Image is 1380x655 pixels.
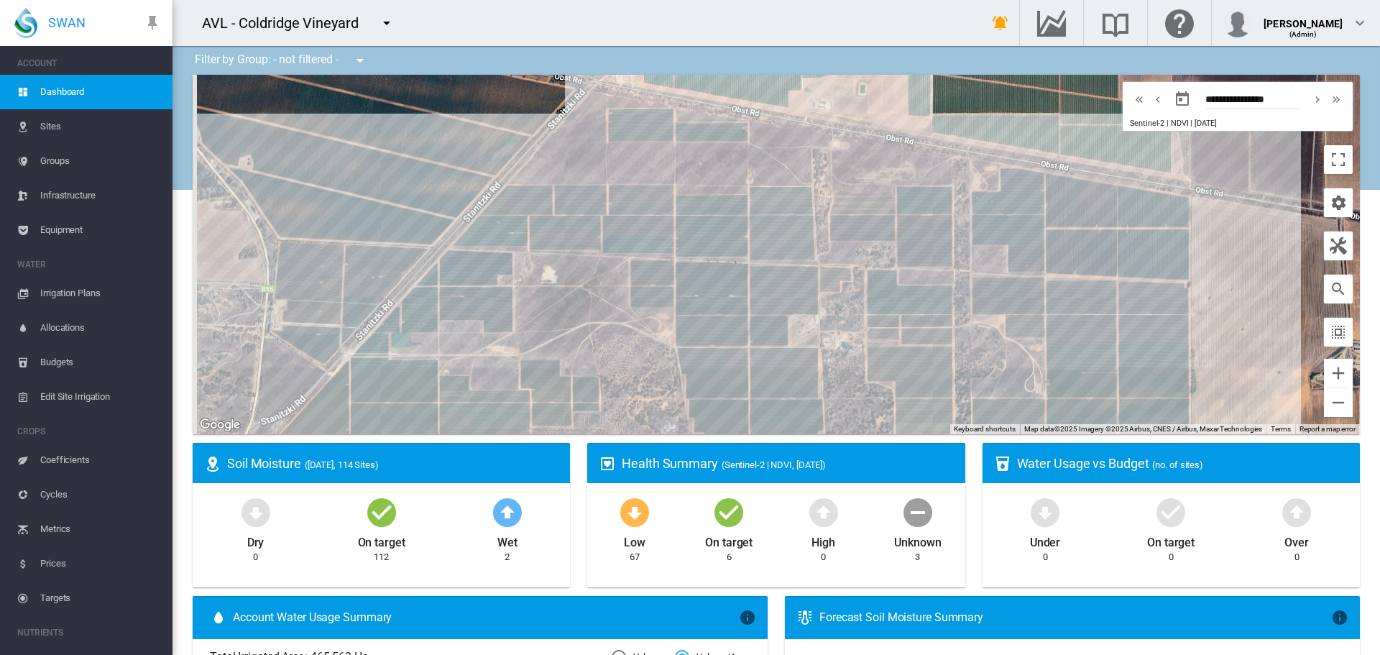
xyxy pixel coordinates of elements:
div: Low [624,529,645,551]
span: SWAN [48,14,86,32]
span: ACCOUNT [17,52,161,75]
span: Edit Site Irrigation [40,380,161,414]
div: 112 [374,551,389,564]
md-icon: icon-bell-ring [992,14,1009,32]
span: (Admin) [1289,30,1317,38]
span: CROPS [17,420,161,443]
span: Sentinel-2 | NDVI [1130,119,1188,128]
div: High [811,529,835,551]
button: icon-chevron-left [1149,91,1167,108]
md-icon: icon-pin [144,14,161,32]
div: 0 [1043,551,1048,564]
span: Coefficients [40,443,161,477]
button: icon-chevron-double-left [1130,91,1149,108]
md-icon: icon-heart-box-outline [599,455,616,472]
md-icon: icon-chevron-down [1351,14,1368,32]
span: Equipment [40,213,161,247]
img: Google [196,416,244,434]
span: Dashboard [40,75,161,109]
md-icon: icon-chevron-left [1150,91,1166,108]
span: Targets [40,581,161,615]
span: Prices [40,546,161,581]
div: Filter by Group: - not filtered - [184,46,379,75]
div: On target [705,529,753,551]
div: Soil Moisture [227,454,558,472]
md-icon: icon-water [210,609,227,626]
img: SWAN-Landscape-Logo-Colour-drop.png [14,8,37,38]
md-icon: icon-arrow-up-bold-circle [490,495,525,529]
div: 0 [1294,551,1299,564]
button: md-calendar [1168,85,1197,114]
div: Health Summary [622,454,953,472]
md-icon: icon-checkbox-marked-circle [364,495,399,529]
div: Dry [247,529,264,551]
div: 0 [1169,551,1174,564]
button: icon-cog [1324,188,1353,217]
span: (no. of sites) [1152,459,1203,470]
div: Wet [497,529,517,551]
span: Map data ©2025 Imagery ©2025 Airbus, CNES / Airbus, Maxar Technologies [1024,425,1262,433]
md-icon: icon-cog [1330,194,1347,211]
md-icon: icon-minus-circle [901,495,935,529]
md-icon: icon-menu-down [351,52,369,69]
img: profile.jpg [1223,9,1252,37]
div: On target [358,529,405,551]
span: | [DATE] [1190,119,1216,128]
span: NUTRIENTS [17,621,161,644]
div: 6 [727,551,732,564]
button: icon-menu-down [372,9,401,37]
div: [PERSON_NAME] [1264,11,1343,25]
button: Zoom in [1324,359,1353,388]
div: 0 [253,551,258,564]
div: 2 [505,551,510,564]
md-icon: icon-arrow-up-bold-circle [1279,495,1314,529]
span: Groups [40,144,161,178]
div: 0 [821,551,826,564]
button: icon-chevron-double-right [1327,91,1345,108]
div: 3 [915,551,920,564]
md-icon: icon-checkbox-marked-circle [712,495,746,529]
md-icon: icon-chevron-double-left [1131,91,1147,108]
span: Infrastructure [40,178,161,213]
div: Forecast Soil Moisture Summary [819,610,1331,626]
md-icon: icon-checkbox-marked-circle [1154,495,1188,529]
button: Zoom out [1324,388,1353,417]
span: WATER [17,253,161,276]
md-icon: Click here for help [1162,14,1197,32]
div: AVL - Coldridge Vineyard [202,13,372,33]
button: Toggle fullscreen view [1324,145,1353,174]
md-icon: icon-cup-water [994,455,1011,472]
md-icon: icon-information [1331,609,1348,626]
md-icon: icon-select-all [1330,324,1347,341]
button: icon-magnify [1324,275,1353,303]
div: On target [1147,529,1195,551]
md-icon: icon-arrow-down-bold-circle [617,495,652,529]
span: Metrics [40,512,161,546]
button: Keyboard shortcuts [954,424,1016,434]
md-icon: icon-arrow-down-bold-circle [239,495,273,529]
md-icon: icon-chevron-double-right [1328,91,1344,108]
md-icon: Search the knowledge base [1098,14,1133,32]
div: Under [1030,529,1061,551]
button: icon-select-all [1324,318,1353,347]
md-icon: icon-information [739,609,756,626]
div: Unknown [894,529,941,551]
a: Terms [1271,425,1291,433]
span: Cycles [40,477,161,512]
div: Water Usage vs Budget [1017,454,1348,472]
md-icon: icon-map-marker-radius [204,455,221,472]
md-icon: icon-arrow-down-bold-circle [1028,495,1062,529]
button: icon-chevron-right [1308,91,1327,108]
button: icon-menu-down [346,46,374,75]
span: Budgets [40,345,161,380]
md-icon: icon-chevron-right [1310,91,1325,108]
span: ([DATE], 114 Sites) [305,459,379,470]
md-icon: icon-arrow-up-bold-circle [806,495,841,529]
md-icon: icon-thermometer-lines [796,609,814,626]
span: Sites [40,109,161,144]
span: Irrigation Plans [40,276,161,311]
button: icon-bell-ring [986,9,1015,37]
div: Over [1284,529,1309,551]
span: Account Water Usage Summary [233,610,739,626]
div: 67 [630,551,640,564]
